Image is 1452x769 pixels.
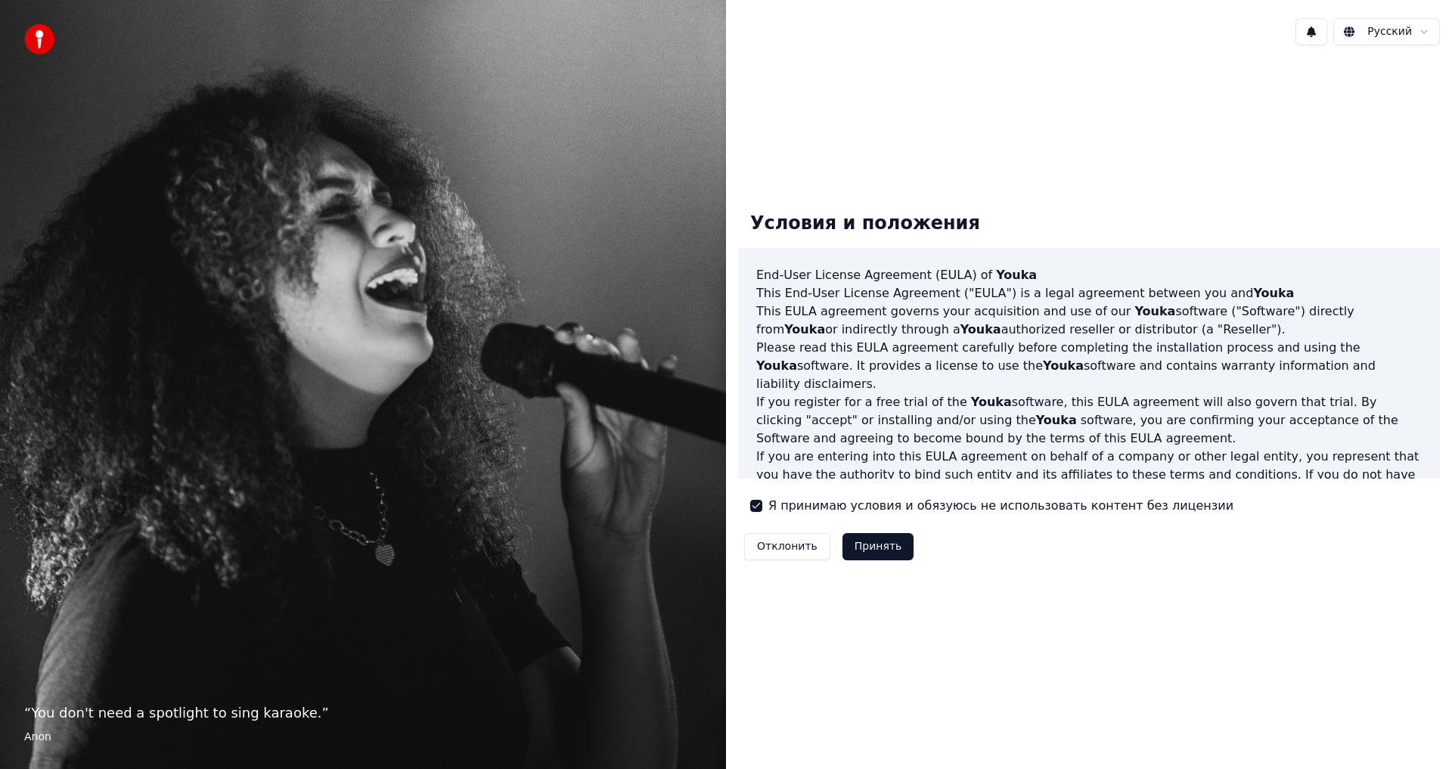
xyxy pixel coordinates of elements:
p: If you are entering into this EULA agreement on behalf of a company or other legal entity, you re... [756,448,1422,520]
span: Youka [971,395,1012,409]
div: Условия и положения [738,200,992,248]
p: Please read this EULA agreement carefully before completing the installation process and using th... [756,339,1422,393]
label: Я принимаю условия и обязуюсь не использовать контент без лицензии [768,497,1233,515]
span: Youka [996,268,1037,282]
span: Youka [1253,286,1294,300]
p: This EULA agreement governs your acquisition and use of our software ("Software") directly from o... [756,302,1422,339]
button: Отклонить [744,533,830,560]
span: Youka [756,358,797,373]
h3: End-User License Agreement (EULA) of [756,266,1422,284]
p: “ You don't need a spotlight to sing karaoke. ” [24,702,702,724]
p: This End-User License Agreement ("EULA") is a legal agreement between you and [756,284,1422,302]
img: youka [24,24,54,54]
span: Youka [1043,358,1084,373]
span: Youka [1036,413,1077,427]
span: Youka [1134,304,1175,318]
p: If you register for a free trial of the software, this EULA agreement will also govern that trial... [756,393,1422,448]
span: Youka [784,322,825,336]
button: Принять [842,533,914,560]
span: Youka [960,322,1001,336]
footer: Anon [24,730,702,745]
